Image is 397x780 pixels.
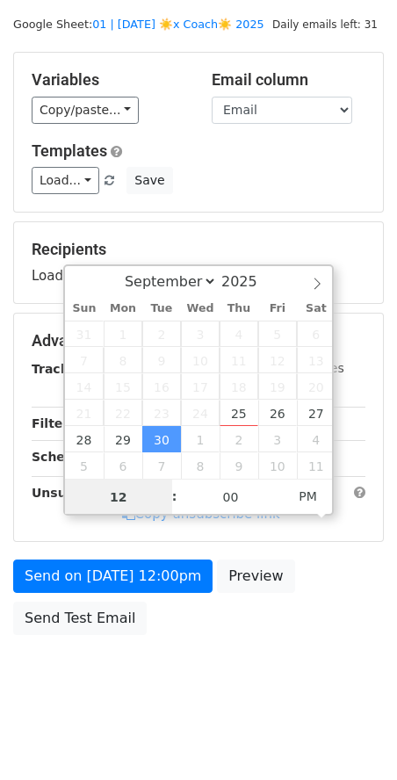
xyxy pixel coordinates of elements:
span: September 30, 2025 [142,426,181,452]
a: Copy unsubscribe link [122,506,280,522]
span: Thu [220,303,258,314]
span: September 28, 2025 [65,426,104,452]
iframe: Chat Widget [309,696,397,780]
strong: Filters [32,416,76,430]
span: September 20, 2025 [297,373,336,400]
span: September 15, 2025 [104,373,142,400]
span: September 29, 2025 [104,426,142,452]
span: September 14, 2025 [65,373,104,400]
span: Click to toggle [284,479,332,514]
span: October 7, 2025 [142,452,181,479]
span: Tue [142,303,181,314]
span: September 21, 2025 [65,400,104,426]
span: September 8, 2025 [104,347,142,373]
span: October 2, 2025 [220,426,258,452]
span: September 25, 2025 [220,400,258,426]
a: 01 | [DATE] ☀️x Coach☀️ 2025 [92,18,264,31]
a: Templates [32,141,107,160]
span: September 9, 2025 [142,347,181,373]
a: Send Test Email [13,602,147,635]
span: September 1, 2025 [104,321,142,347]
span: September 22, 2025 [104,400,142,426]
span: August 31, 2025 [65,321,104,347]
h5: Variables [32,70,185,90]
span: October 6, 2025 [104,452,142,479]
strong: Tracking [32,362,90,376]
span: September 5, 2025 [258,321,297,347]
span: September 12, 2025 [258,347,297,373]
a: Daily emails left: 31 [266,18,384,31]
span: Sun [65,303,104,314]
h5: Recipients [32,240,365,259]
span: Fri [258,303,297,314]
span: October 10, 2025 [258,452,297,479]
button: Save [126,167,172,194]
span: September 24, 2025 [181,400,220,426]
span: October 8, 2025 [181,452,220,479]
span: September 4, 2025 [220,321,258,347]
span: September 17, 2025 [181,373,220,400]
a: Preview [217,560,294,593]
span: October 1, 2025 [181,426,220,452]
label: UTM Codes [275,359,343,378]
span: October 11, 2025 [297,452,336,479]
span: October 4, 2025 [297,426,336,452]
a: Send on [DATE] 12:00pm [13,560,213,593]
span: September 19, 2025 [258,373,297,400]
h5: Email column [212,70,365,90]
strong: Schedule [32,450,95,464]
input: Year [217,273,280,290]
span: September 13, 2025 [297,347,336,373]
span: Mon [104,303,142,314]
span: Sat [297,303,336,314]
a: Copy/paste... [32,97,139,124]
small: Google Sheet: [13,18,264,31]
input: Hour [65,480,172,515]
span: October 5, 2025 [65,452,104,479]
span: September 2, 2025 [142,321,181,347]
span: September 6, 2025 [297,321,336,347]
span: : [172,479,177,514]
div: Loading... [32,240,365,285]
span: Daily emails left: 31 [266,15,384,34]
span: September 16, 2025 [142,373,181,400]
span: Wed [181,303,220,314]
span: October 9, 2025 [220,452,258,479]
span: September 18, 2025 [220,373,258,400]
span: September 26, 2025 [258,400,297,426]
span: September 27, 2025 [297,400,336,426]
span: September 10, 2025 [181,347,220,373]
a: Load... [32,167,99,194]
input: Minute [177,480,285,515]
strong: Unsubscribe [32,486,118,500]
span: September 11, 2025 [220,347,258,373]
span: October 3, 2025 [258,426,297,452]
h5: Advanced [32,331,365,350]
span: September 3, 2025 [181,321,220,347]
span: September 23, 2025 [142,400,181,426]
span: September 7, 2025 [65,347,104,373]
